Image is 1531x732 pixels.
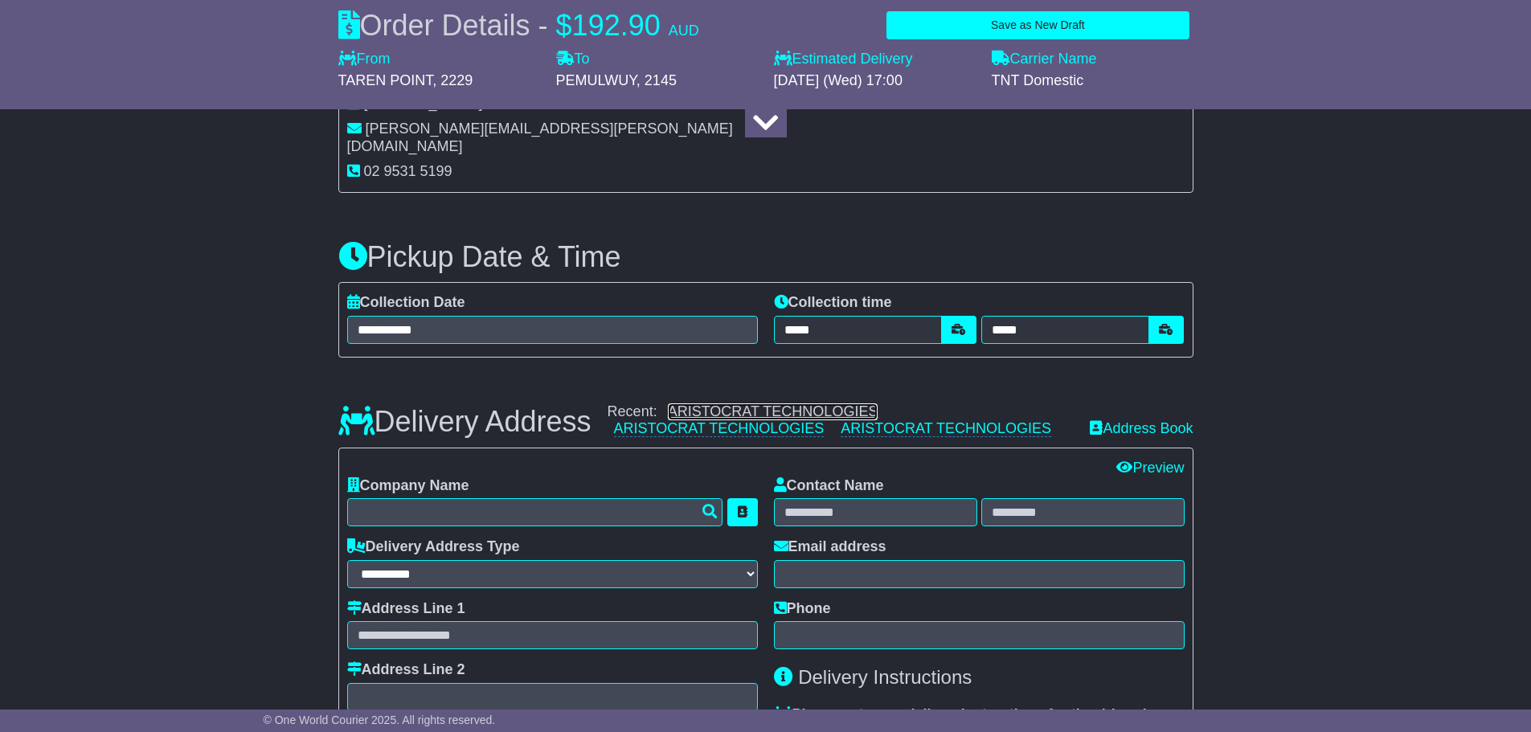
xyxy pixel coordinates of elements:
h3: Pickup Date & Time [338,241,1193,273]
span: PEMULWUY [556,72,637,88]
label: Company Name [347,477,469,495]
div: Recent: [608,403,1075,438]
a: ARISTOCRAT TECHNOLOGIES [668,403,878,420]
label: Collection time [774,294,892,312]
label: Estimated Delivery [774,51,976,68]
a: ARISTOCRAT TECHNOLOGIES [614,420,825,437]
label: Carrier Name [992,51,1097,68]
label: Address Line 2 [347,661,465,679]
a: Address Book [1090,420,1193,436]
label: From [338,51,391,68]
h3: Delivery Address [338,406,592,438]
button: Save as New Draft [886,11,1189,39]
div: Order Details - [338,8,699,43]
span: [PERSON_NAME][EMAIL_ADDRESS][PERSON_NAME][DOMAIN_NAME] [347,121,733,154]
label: To [556,51,590,68]
label: Delivery Address Type [347,538,520,556]
span: 02 9531 5199 [364,163,452,179]
span: , 2229 [432,72,473,88]
span: © One World Courier 2025. All rights reserved. [264,714,496,726]
label: Phone [774,600,831,618]
span: Delivery Instructions [798,666,972,688]
span: , 2145 [637,72,677,88]
div: [DATE] (Wed) 17:00 [774,72,976,90]
span: AUD [669,22,699,39]
a: ARISTOCRAT TECHNOLOGIES [841,420,1051,437]
label: Email address [774,538,886,556]
a: Preview [1116,460,1184,476]
label: Collection Date [347,294,465,312]
span: 192.90 [572,9,661,42]
span: $ [556,9,572,42]
span: delivery [907,706,961,722]
label: Contact Name [774,477,884,495]
label: Address Line 1 [347,600,465,618]
div: TNT Domestic [992,72,1193,90]
span: TAREN POINT [338,72,433,88]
